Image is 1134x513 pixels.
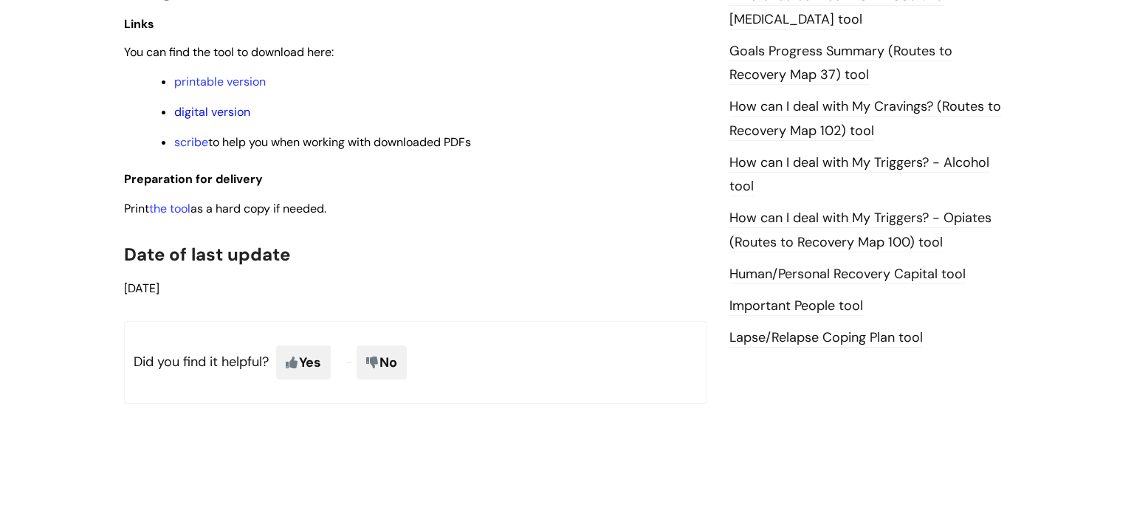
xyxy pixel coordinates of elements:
[124,201,326,216] span: Print as a hard copy if needed.
[174,134,208,150] a: scribe
[124,321,707,404] p: Did you find it helpful?
[729,154,989,196] a: How can I deal with My Triggers? - Alcohol tool
[729,42,952,85] a: Goals Progress Summary (Routes to Recovery Map 37) tool
[729,97,1001,140] a: How can I deal with My Cravings? (Routes to Recovery Map 102) tool
[174,134,471,150] span: to help you when working with downloaded PDFs
[729,265,966,284] a: Human/Personal Recovery Capital tool
[124,44,334,60] span: You can find the tool to download here:
[729,328,923,348] a: Lapse/Relapse Coping Plan tool
[174,104,250,120] a: digital version
[124,171,263,187] span: Preparation for delivery
[124,243,290,266] span: Date of last update
[124,16,154,32] span: Links
[149,201,190,216] a: the tool
[124,280,159,296] span: [DATE]
[276,345,331,379] span: Yes
[174,74,266,89] a: printable version
[729,297,863,316] a: Important People tool
[729,209,992,252] a: How can I deal with My Triggers? - Opiates (Routes to Recovery Map 100) tool
[357,345,407,379] span: No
